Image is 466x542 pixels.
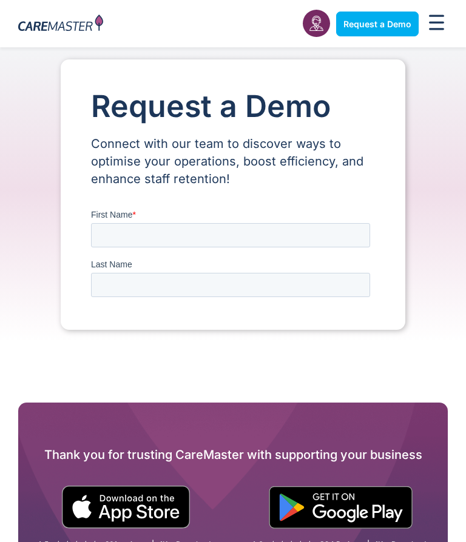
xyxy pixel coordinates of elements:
div: Menu Toggle [425,11,448,37]
iframe: Form 0 [91,209,375,299]
img: "Get is on" Black Google play button. [269,486,413,529]
h1: Request a Demo [91,90,375,123]
img: small black download on the apple app store button. [61,486,191,529]
img: CareMaster Logo [18,15,103,33]
a: Request a Demo [336,12,419,36]
span: Request a Demo [343,19,411,29]
p: Connect with our team to discover ways to optimise your operations, boost efficiency, and enhance... [91,135,375,188]
h2: Thank you for trusting CareMaster with supporting your business [18,445,448,464]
